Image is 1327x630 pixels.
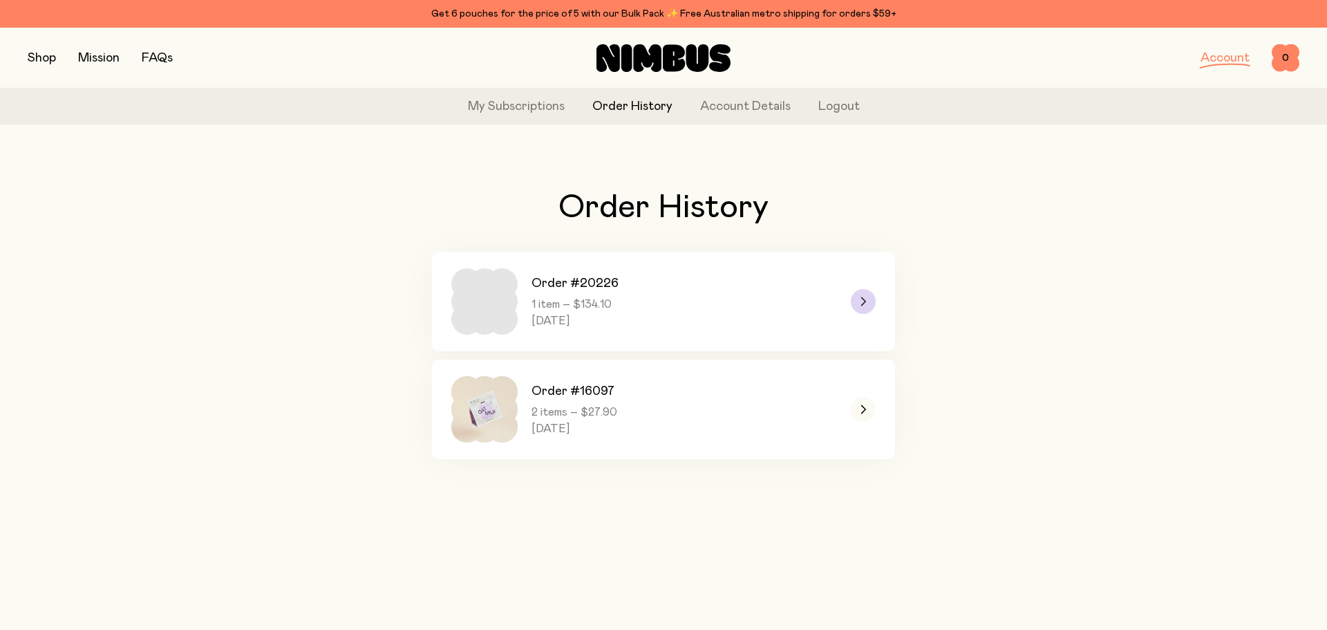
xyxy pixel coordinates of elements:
[818,98,860,116] button: Logout
[592,98,672,116] a: Order History
[28,6,1299,22] div: Get 6 pouches for the price of 5 with our Bulk Pack ✨ Free Australian metro shipping for orders $59+
[531,275,619,292] h3: Order #20226
[142,52,173,64] a: FAQs
[531,405,617,419] span: 2 items – $27.90
[78,52,120,64] a: Mission
[468,98,565,116] a: My Subscriptions
[432,191,895,224] h2: Order History
[531,422,617,436] span: [DATE]
[531,297,619,311] span: 1 item – $134.10
[432,252,895,351] a: Order #202261 item – $134.10[DATE]
[1201,52,1250,64] a: Account
[531,383,614,400] h3: Order #16097
[1272,44,1299,72] button: 0
[531,314,619,328] span: [DATE]
[432,360,895,459] a: Order #160972 items – $27.90[DATE]
[700,98,791,116] a: Account Details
